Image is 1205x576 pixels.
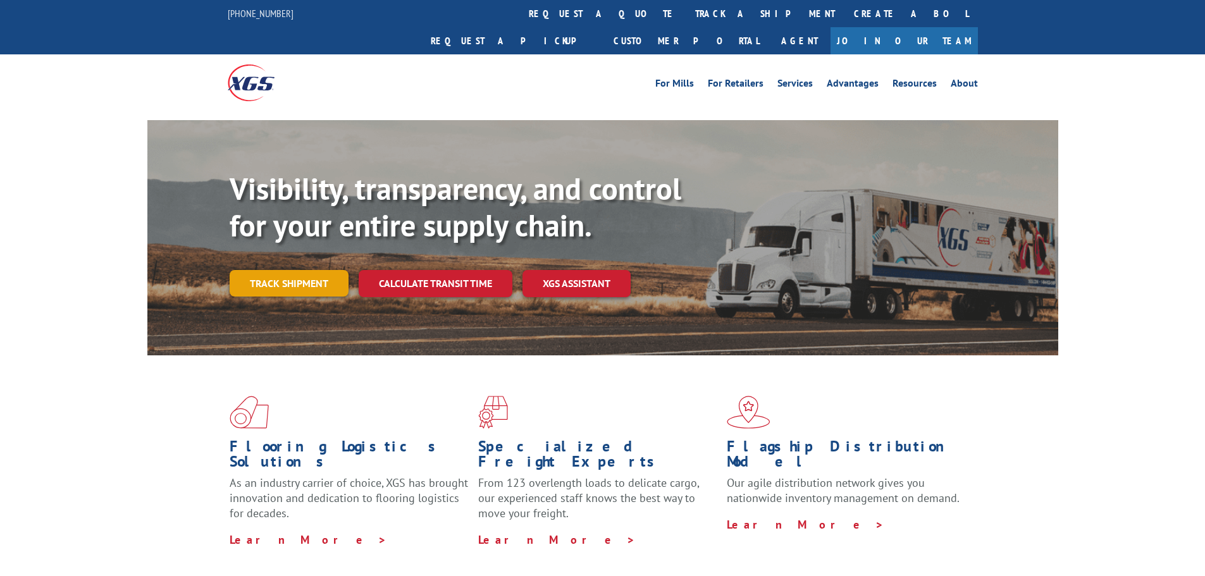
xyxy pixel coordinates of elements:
[727,517,884,532] a: Learn More >
[478,396,508,429] img: xgs-icon-focused-on-flooring-red
[727,475,960,505] span: Our agile distribution network gives you nationwide inventory management on demand.
[230,532,387,547] a: Learn More >
[893,78,937,92] a: Resources
[230,169,681,245] b: Visibility, transparency, and control for your entire supply chain.
[769,27,831,54] a: Agent
[827,78,879,92] a: Advantages
[522,270,631,297] a: XGS ASSISTANT
[951,78,978,92] a: About
[478,439,717,475] h1: Specialized Freight Experts
[359,270,512,297] a: Calculate transit time
[230,439,469,475] h1: Flooring Logistics Solutions
[604,27,769,54] a: Customer Portal
[228,7,294,20] a: [PHONE_NUMBER]
[727,439,966,475] h1: Flagship Distribution Model
[478,475,717,532] p: From 123 overlength loads to delicate cargo, our experienced staff knows the best way to move you...
[655,78,694,92] a: For Mills
[230,475,468,520] span: As an industry carrier of choice, XGS has brought innovation and dedication to flooring logistics...
[831,27,978,54] a: Join Our Team
[708,78,763,92] a: For Retailers
[777,78,813,92] a: Services
[478,532,636,547] a: Learn More >
[421,27,604,54] a: Request a pickup
[230,396,269,429] img: xgs-icon-total-supply-chain-intelligence-red
[230,270,349,297] a: Track shipment
[727,396,770,429] img: xgs-icon-flagship-distribution-model-red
